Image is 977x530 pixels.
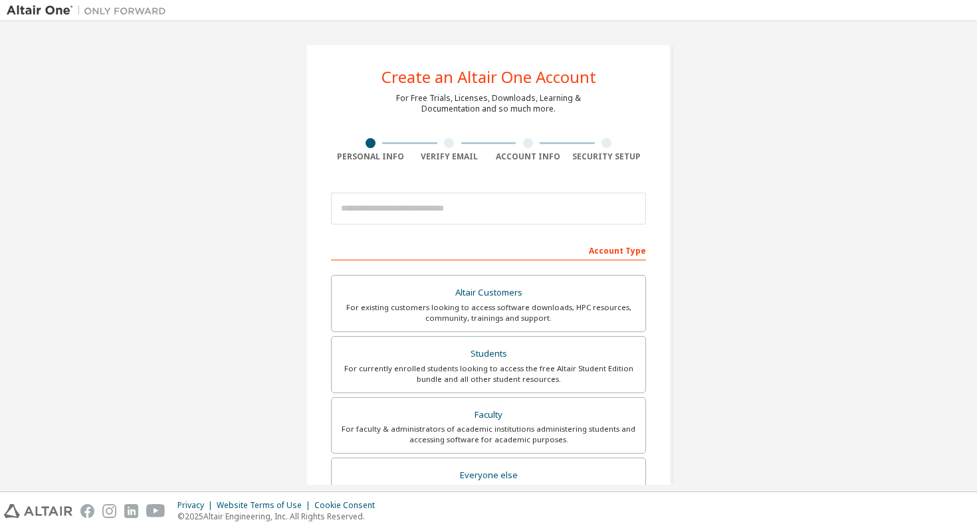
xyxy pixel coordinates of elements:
[396,93,581,114] div: For Free Trials, Licenses, Downloads, Learning & Documentation and so much more.
[331,151,410,162] div: Personal Info
[102,504,116,518] img: instagram.svg
[340,406,637,424] div: Faculty
[340,466,637,485] div: Everyone else
[4,504,72,518] img: altair_logo.svg
[489,151,568,162] div: Account Info
[146,504,165,518] img: youtube.svg
[331,239,646,260] div: Account Type
[314,500,383,511] div: Cookie Consent
[340,302,637,323] div: For existing customers looking to access software downloads, HPC resources, community, trainings ...
[177,500,217,511] div: Privacy
[217,500,314,511] div: Website Terms of Use
[340,424,637,445] div: For faculty & administrators of academic institutions administering students and accessing softwa...
[410,151,489,162] div: Verify Email
[340,345,637,363] div: Students
[340,363,637,385] div: For currently enrolled students looking to access the free Altair Student Edition bundle and all ...
[568,151,647,162] div: Security Setup
[381,69,596,85] div: Create an Altair One Account
[177,511,383,522] p: © 2025 Altair Engineering, Inc. All Rights Reserved.
[80,504,94,518] img: facebook.svg
[7,4,173,17] img: Altair One
[340,284,637,302] div: Altair Customers
[124,504,138,518] img: linkedin.svg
